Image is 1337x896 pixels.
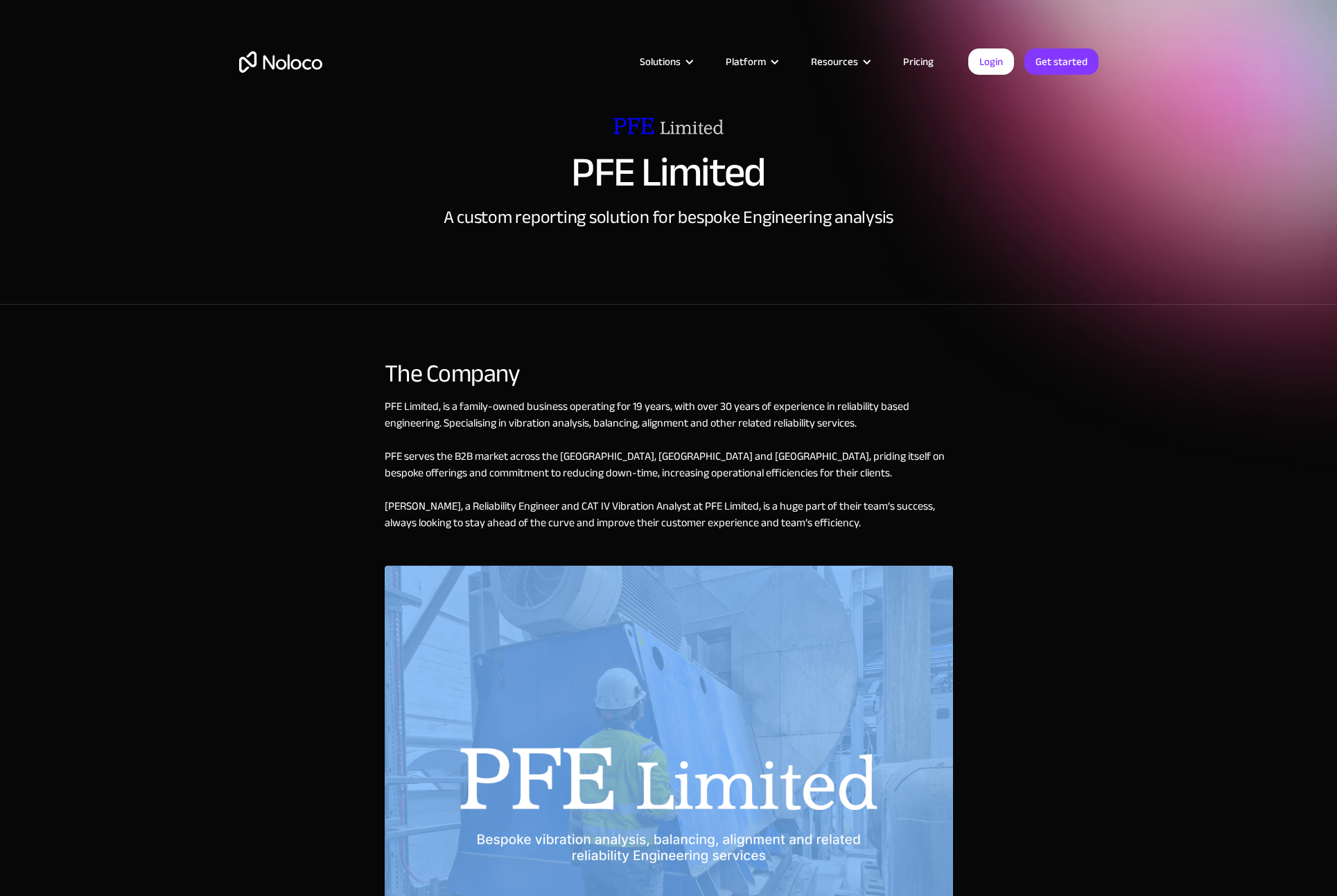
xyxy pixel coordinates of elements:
[444,207,893,228] div: A custom reporting solution for bespoke Engineering analysis
[1024,48,1099,75] a: Get started
[571,152,766,193] h1: PFE Limited
[385,360,953,388] div: The Company
[811,53,858,71] div: Resources
[239,51,322,73] a: home
[968,48,1014,75] a: Login
[385,398,953,566] div: , is a family-owned business operating for 19 years, with over 30 years of experience in reliabil...
[640,53,681,71] div: Solutions
[708,53,794,71] div: Platform
[886,53,951,71] a: Pricing
[726,53,766,71] div: Platform
[385,396,439,417] a: PFE Limited
[622,53,708,71] div: Solutions
[794,53,886,71] div: Resources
